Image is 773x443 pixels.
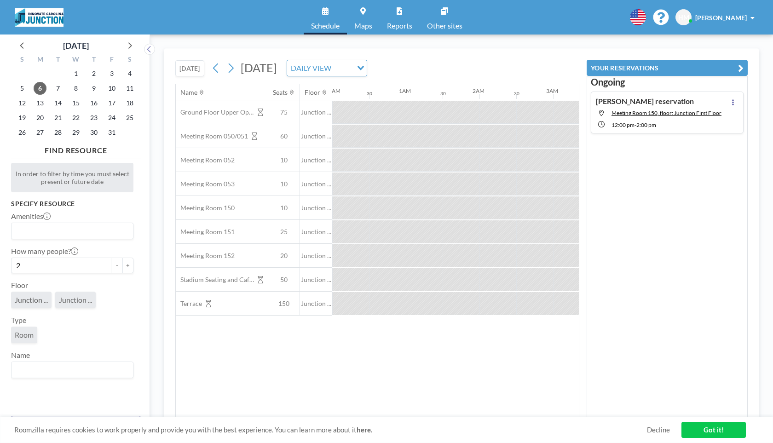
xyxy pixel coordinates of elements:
[16,97,29,109] span: Sunday, October 12, 2025
[311,22,340,29] span: Schedule
[85,54,103,66] div: T
[69,111,82,124] span: Wednesday, October 22, 2025
[105,111,118,124] span: Friday, October 24, 2025
[11,142,141,155] h4: FIND RESOURCE
[63,39,89,52] div: [DATE]
[69,82,82,95] span: Wednesday, October 8, 2025
[12,225,128,237] input: Search for option
[514,91,519,97] div: 30
[300,299,332,308] span: Junction ...
[49,54,67,66] div: T
[334,62,352,74] input: Search for option
[122,258,133,273] button: +
[176,276,254,284] span: Stadium Seating and Cafe area
[16,111,29,124] span: Sunday, October 19, 2025
[367,91,372,97] div: 30
[300,180,332,188] span: Junction ...
[11,416,141,432] button: Clear all filters
[59,295,92,304] span: Junction ...
[67,54,85,66] div: W
[52,82,64,95] span: Tuesday, October 7, 2025
[111,258,122,273] button: -
[587,60,748,76] button: YOUR RESERVATIONS
[635,121,636,128] span: -
[12,364,128,376] input: Search for option
[105,82,118,95] span: Friday, October 10, 2025
[52,97,64,109] span: Tuesday, October 14, 2025
[678,13,689,22] span: HM
[87,126,100,139] span: Thursday, October 30, 2025
[300,228,332,236] span: Junction ...
[473,87,485,94] div: 2AM
[176,156,235,164] span: Meeting Room 052
[268,132,300,140] span: 60
[387,22,412,29] span: Reports
[289,62,333,74] span: DAILY VIEW
[268,156,300,164] span: 10
[123,111,136,124] span: Saturday, October 25, 2025
[695,14,747,22] span: [PERSON_NAME]
[16,126,29,139] span: Sunday, October 26, 2025
[268,180,300,188] span: 10
[399,87,411,94] div: 1AM
[176,299,202,308] span: Terrace
[180,88,197,97] div: Name
[16,82,29,95] span: Sunday, October 5, 2025
[300,132,332,140] span: Junction ...
[12,362,133,378] div: Search for option
[427,22,462,29] span: Other sites
[596,97,694,106] h4: [PERSON_NAME] reservation
[15,8,63,27] img: organization-logo
[87,67,100,80] span: Thursday, October 2, 2025
[123,67,136,80] span: Saturday, October 4, 2025
[176,204,235,212] span: Meeting Room 150
[546,87,558,94] div: 3AM
[103,54,121,66] div: F
[300,252,332,260] span: Junction ...
[34,82,46,95] span: Monday, October 6, 2025
[268,228,300,236] span: 25
[123,97,136,109] span: Saturday, October 18, 2025
[268,299,300,308] span: 150
[69,67,82,80] span: Wednesday, October 1, 2025
[300,204,332,212] span: Junction ...
[69,126,82,139] span: Wednesday, October 29, 2025
[268,108,300,116] span: 75
[121,54,138,66] div: S
[611,109,721,116] span: Meeting Room 150, floor: Junction First Floor
[87,97,100,109] span: Thursday, October 16, 2025
[300,108,332,116] span: Junction ...
[34,97,46,109] span: Monday, October 13, 2025
[268,252,300,260] span: 20
[11,351,30,360] label: Name
[241,61,277,75] span: [DATE]
[105,97,118,109] span: Friday, October 17, 2025
[357,426,372,434] a: here.
[273,88,288,97] div: Seats
[176,180,235,188] span: Meeting Room 053
[268,204,300,212] span: 10
[11,200,133,208] h3: Specify resource
[87,111,100,124] span: Thursday, October 23, 2025
[176,228,235,236] span: Meeting Room 151
[11,316,26,325] label: Type
[34,126,46,139] span: Monday, October 27, 2025
[105,67,118,80] span: Friday, October 3, 2025
[52,126,64,139] span: Tuesday, October 28, 2025
[69,97,82,109] span: Wednesday, October 15, 2025
[11,281,28,290] label: Floor
[300,276,332,284] span: Junction ...
[15,295,48,304] span: Junction ...
[354,22,372,29] span: Maps
[14,426,647,434] span: Roomzilla requires cookies to work properly and provide you with the best experience. You can lea...
[611,121,635,128] span: 12:00 PM
[13,54,31,66] div: S
[176,132,248,140] span: Meeting Room 050/051
[15,330,34,339] span: Room
[11,247,78,256] label: How many people?
[268,276,300,284] span: 50
[647,426,670,434] a: Decline
[12,223,133,239] div: Search for option
[11,163,133,192] div: In order to filter by time you must select present or future date
[176,252,235,260] span: Meeting Room 152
